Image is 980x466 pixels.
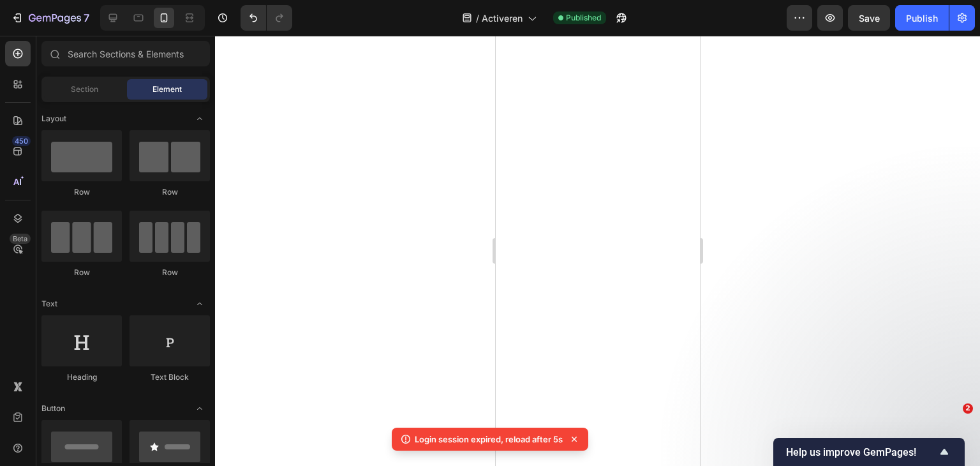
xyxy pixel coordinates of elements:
span: Toggle open [189,109,210,129]
span: Button [41,403,65,414]
span: Element [152,84,182,95]
span: Toggle open [189,294,210,314]
input: Search Sections & Elements [41,41,210,66]
p: Login session expired, reload after 5s [415,433,563,446]
div: Row [130,186,210,198]
button: Show survey - Help us improve GemPages! [786,444,952,460]
div: Beta [10,234,31,244]
span: Activeren [482,11,523,25]
span: Save [859,13,880,24]
div: Publish [906,11,938,25]
button: Publish [895,5,949,31]
span: Help us improve GemPages! [786,446,937,458]
span: Section [71,84,98,95]
button: 7 [5,5,95,31]
div: Row [41,186,122,198]
div: Row [130,267,210,278]
button: Save [848,5,890,31]
span: / [476,11,479,25]
span: Text [41,298,57,310]
div: Row [41,267,122,278]
span: 2 [963,403,973,414]
span: Toggle open [189,398,210,419]
p: 7 [84,10,89,26]
span: Layout [41,113,66,124]
div: 450 [12,136,31,146]
iframe: Intercom live chat [937,423,967,453]
iframe: Design area [496,36,700,466]
div: Heading [41,372,122,383]
div: Text Block [130,372,210,383]
div: Undo/Redo [241,5,292,31]
span: Published [566,12,601,24]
